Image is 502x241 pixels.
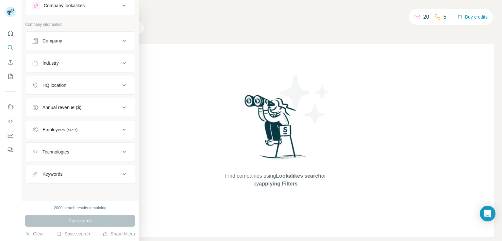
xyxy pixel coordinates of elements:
img: Surfe Illustration - Woman searching with binoculars [242,93,310,166]
button: Buy credits [457,12,488,22]
button: Keywords [25,166,135,182]
div: Open Intercom Messenger [480,206,495,221]
div: Company [42,38,62,44]
p: 5 [443,13,446,21]
button: Dashboard [5,130,16,141]
button: Industry [25,55,135,71]
button: Share filters [103,231,135,237]
p: Company information [25,22,135,27]
div: Company lookalikes [44,2,85,9]
div: Annual revenue ($) [42,104,81,111]
button: Technologies [25,144,135,160]
button: Quick start [5,27,16,39]
div: Keywords [42,171,62,177]
img: Surfe Illustration - Stars [276,70,334,129]
button: Company [25,33,135,49]
div: Technologies [42,149,69,155]
button: Enrich CSV [5,56,16,68]
div: 2000 search results remaining [54,205,107,211]
button: Employees (size) [25,122,135,137]
button: Feedback [5,144,16,156]
p: 20 [423,13,429,21]
button: Annual revenue ($) [25,100,135,115]
button: HQ location [25,77,135,93]
button: Use Surfe on LinkedIn [5,101,16,113]
button: Save search [57,231,90,237]
div: HQ location [42,82,66,88]
button: My lists [5,71,16,82]
div: Employees (size) [42,126,77,133]
button: Use Surfe API [5,115,16,127]
span: Lookalikes search [276,173,321,179]
h4: Search [57,8,494,17]
span: applying Filters [259,181,297,186]
div: Industry [42,60,59,66]
button: Clear [25,231,44,237]
span: Find companies using or by [223,172,328,188]
button: Search [5,42,16,54]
